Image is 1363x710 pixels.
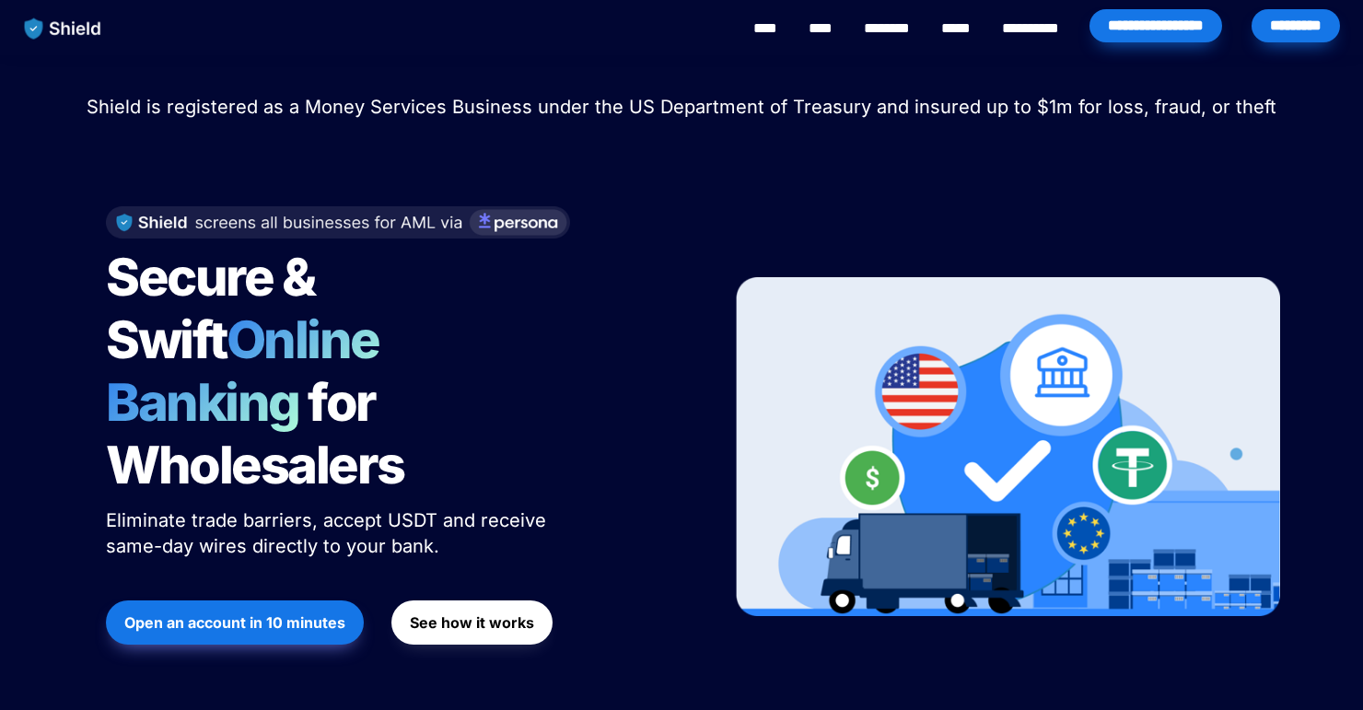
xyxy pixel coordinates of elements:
span: Secure & Swift [106,246,323,371]
strong: See how it works [410,613,534,632]
a: Open an account in 10 minutes [106,591,364,654]
span: Shield is registered as a Money Services Business under the US Department of Treasury and insured... [87,96,1276,118]
strong: Open an account in 10 minutes [124,613,345,632]
button: See how it works [391,600,553,645]
button: Open an account in 10 minutes [106,600,364,645]
span: for Wholesalers [106,371,404,496]
img: website logo [16,9,111,48]
span: Online Banking [106,308,398,434]
a: See how it works [391,591,553,654]
span: Eliminate trade barriers, accept USDT and receive same-day wires directly to your bank. [106,509,552,557]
